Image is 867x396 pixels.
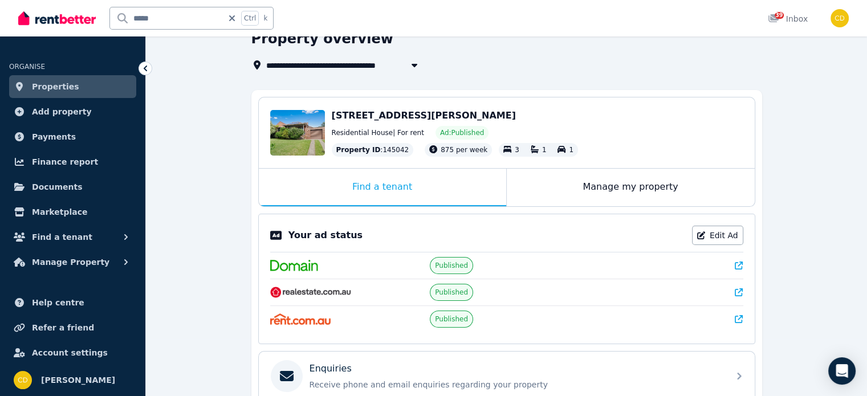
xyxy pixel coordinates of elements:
[9,75,136,98] a: Properties
[332,110,516,121] span: [STREET_ADDRESS][PERSON_NAME]
[332,143,414,157] div: : 145042
[9,150,136,173] a: Finance report
[507,169,755,206] div: Manage my property
[336,145,381,154] span: Property ID
[435,315,468,324] span: Published
[32,255,109,269] span: Manage Property
[263,14,267,23] span: k
[32,296,84,309] span: Help centre
[9,316,136,339] a: Refer a friend
[270,313,331,325] img: Rent.com.au
[270,260,318,271] img: Domain.com.au
[9,100,136,123] a: Add property
[241,11,259,26] span: Ctrl
[32,230,92,244] span: Find a tenant
[332,128,424,137] span: Residential House | For rent
[435,288,468,297] span: Published
[32,130,76,144] span: Payments
[569,146,573,154] span: 1
[828,357,856,385] div: Open Intercom Messenger
[32,105,92,119] span: Add property
[9,226,136,248] button: Find a tenant
[9,125,136,148] a: Payments
[9,291,136,314] a: Help centre
[32,346,108,360] span: Account settings
[288,228,363,242] p: Your ad status
[18,10,96,27] img: RentBetter
[831,9,849,27] img: Chris Dimitropoulos
[310,362,352,375] p: Enquiries
[9,63,45,71] span: ORGANISE
[9,341,136,364] a: Account settings
[32,80,79,93] span: Properties
[32,321,94,334] span: Refer a friend
[9,201,136,223] a: Marketplace
[41,373,115,387] span: [PERSON_NAME]
[440,128,484,137] span: Ad: Published
[251,30,393,48] h1: Property overview
[32,155,98,169] span: Finance report
[775,12,784,19] span: 39
[9,175,136,198] a: Documents
[259,169,506,206] div: Find a tenant
[14,371,32,389] img: Chris Dimitropoulos
[310,379,722,390] p: Receive phone and email enquiries regarding your property
[692,226,743,245] a: Edit Ad
[542,146,547,154] span: 1
[32,205,87,219] span: Marketplace
[768,13,808,25] div: Inbox
[435,261,468,270] span: Published
[270,287,352,298] img: RealEstate.com.au
[441,146,487,154] span: 875 per week
[9,251,136,273] button: Manage Property
[515,146,519,154] span: 3
[32,180,83,194] span: Documents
